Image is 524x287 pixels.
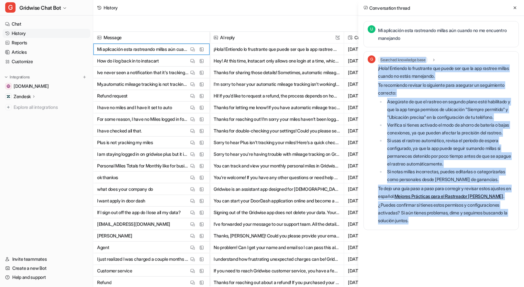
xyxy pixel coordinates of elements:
p: Plus is not yracking my miles [97,137,153,148]
button: If you need to reach Gridwise customer service, you have a few options: - You can visit our [Help... [214,265,340,277]
span: [DATE] 4:46PM [347,125,399,137]
p: Agent [97,242,109,253]
span: U [368,25,375,33]
p: [EMAIL_ADDRESS][DOMAIN_NAME] [97,218,170,230]
span: Explore all integrations [14,102,88,112]
p: Integrations [10,75,30,80]
p: I have checked all that. [97,125,142,137]
span: [DATE] 10:57AM [347,172,399,183]
span: [DATE] 4:42PM [347,148,399,160]
p: For some reason, I have no Miles logged in for last night and [DATE]. I haven’t sent the auto [97,113,189,125]
span: Searched knowledge base [378,57,428,63]
a: gridwise.io[DOMAIN_NAME] [3,82,90,91]
h2: Conversation thread [363,5,410,11]
p: ¿Puedes confirmar si tienes estos permisos y configuraciones activadas? Si aún tienes problemas, ... [378,201,515,224]
a: Explore all integrations [3,103,90,112]
img: gridwise.io [6,84,10,88]
button: I understand how frustrating unexpected charges can be! Gridwise does not handle billing or refun... [214,253,340,265]
p: Mi aplicación esta rastreando millas aún cuando no me encuentro manejando [378,27,515,42]
a: Invite teammates [3,255,90,264]
button: Thanks for reaching out! I’m sorry your miles haven’t been logged for last night and [DATE]. To h... [214,113,340,125]
span: [DATE] 4:45PM [347,137,399,148]
div: History [104,4,118,11]
p: If I sign out off the app do I lose all my data? [97,207,181,218]
a: History [3,29,90,38]
span: [DATE] 3:51AM [347,242,399,253]
button: I'm sorry to hear your automatic mileage tracking isn't working! To help troubleshoot, could you ... [214,78,340,90]
span: [DATE] 11:56PM [347,90,399,102]
button: You can track and view your monthly personal miles in Gridwise, similar to how you see your busin... [214,160,340,172]
p: ¡Hola! Entiendo lo frustrante que puede ser que la app rastree millas cuando no estás manejando. [378,64,515,80]
button: Thanks for double-checking your settings! Could you please send me a screenshot of your mileage t... [214,125,340,137]
p: My.automatic mileage tracking is not tracking my miles. [97,78,189,90]
img: expand menu [4,75,8,79]
span: G [5,2,16,13]
p: Te dejo una guía paso a paso para corregir y revisar estos ajustes en español: . [378,185,515,200]
li: Verifica si tienes activado el modo de ahorro de batería o bajas conexiones, ya que pueden afecta... [385,121,515,137]
button: Hey! At this time, Instacart only allows one login at a time, which means logging in to Instacart... [214,55,340,67]
span: [DATE] 10:53AM [347,195,399,207]
button: Gridwise is an assistant app designed for [DEMOGRAPHIC_DATA] workers, like rideshare and delivery... [214,183,340,195]
span: [DATE] 3:50AM [347,253,399,265]
a: Create a new Bot [3,264,90,273]
span: [DATE] 9:26AM [347,207,399,218]
a: Help and support [3,273,90,282]
span: Gridwise Chat Bot [19,3,61,12]
img: menu_add.svg [82,75,87,79]
button: Thanks, [PERSON_NAME]! Could you please provide your email address as well so I can pass your req... [214,230,340,242]
span: [DATE] 3:32PM [347,160,399,172]
span: [DATE] 5:32PM [347,113,399,125]
span: [DATE] 12:00AM [347,67,399,78]
button: Integrations [3,74,32,80]
a: Chat [3,19,90,29]
span: [DATE] 7:42PM [347,265,399,277]
button: Sorry to hear you're having trouble with mileage tracking on Gridwise Plus! Let’s try a few thing... [214,148,340,160]
li: Si notas millas incorrectas, puedes editarlas o categorizarlas como personales desde [PERSON_NAME... [385,168,515,183]
p: what does your company do [97,183,153,195]
button: You’re welcome! If you have any other questions or need help with Gridwise, just let me know. Hav... [214,172,340,183]
button: I’ve forwarded your message to our support team. All the details from this conversation have been... [214,218,340,230]
p: ok thankxs [97,172,118,183]
a: Mejores Prácticas para el Rastreador [PERSON_NAME] [395,193,503,199]
span: Message [96,32,207,43]
p: [PERSON_NAME] [97,230,132,242]
p: Refund request [97,90,128,102]
p: Zendesk [14,93,31,100]
span: G [368,55,375,63]
span: [DATE] 8:30AM [347,43,399,55]
span: AI reply [212,32,341,43]
a: Articles [3,48,90,57]
li: Asegúrate de que el rastreo en segundo plano esté habilitado y que la app tenga permisos de ubica... [385,98,515,121]
a: Reports [3,38,90,47]
span: Created at [347,32,399,43]
li: Si usas el rastreo automático, revisa el periodo de espera configurado, ya que la app puede segui... [385,137,515,168]
p: I want apply in door dash [97,195,145,207]
img: Zendesk [6,95,10,98]
p: How do i log back in to instacart [97,55,159,67]
p: Te recomiendo revisar lo siguiente para asegurar un seguimiento correcto: [378,81,515,97]
p: I just realized I was charged a couple months ago for a service I never knew I had to even use!! ... [97,253,189,265]
img: explore all integrations [5,104,12,110]
p: Personal Miles Totals for Monthly like for business [97,160,189,172]
button: Thanks for sharing those details! Sometimes, automatic mileage tracking can be affected by device... [214,67,340,78]
button: Hi! If you’d like to request a refund, the process depends on how you purchased your Gridwise sub... [214,90,340,102]
span: [DATE] 10:56AM [347,183,399,195]
button: No problem! Can I get your name and email so I can pass this along to our support team? [214,242,340,253]
a: Customize [3,57,90,66]
span: [DATE] 5:33PM [347,102,399,113]
p: Ive never seen a notification that it's tracking but [DATE] it tracked all my miles just fine. I ... [97,67,189,78]
span: [DATE] 3:51AM [347,230,399,242]
button: Signing out of the Gridwise app does not delete your data. Your information is safely stored with... [214,207,340,218]
span: [DATE] 11:58PM [347,78,399,90]
button: Thanks for letting me know! If you have automatic mileage tracking set but no miles are being rec... [214,102,340,113]
span: [DOMAIN_NAME] [14,83,49,89]
p: Mi aplicación esta rastreando millas aún cuando no me encuentro manejando [97,43,189,55]
button: Sorry to hear Plus isn’t tracking your miles! Here’s a quick checklist to help get things working... [214,137,340,148]
p: I have no miles and I have it set to auto [97,102,172,113]
p: I am staying logged in on gridwise plus but it is not tracking my miles. [97,148,189,160]
span: [DATE] 3:51AM [347,218,399,230]
span: [DATE] 4:47AM [347,55,399,67]
button: ¡Hola! Entiendo lo frustrante que puede ser que la app rastree millas cuando no estás manejando. ... [214,43,340,55]
p: Customer service [97,265,132,277]
button: You can start your DoorDash application online and become a dasher to make reliable money working... [214,195,340,207]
